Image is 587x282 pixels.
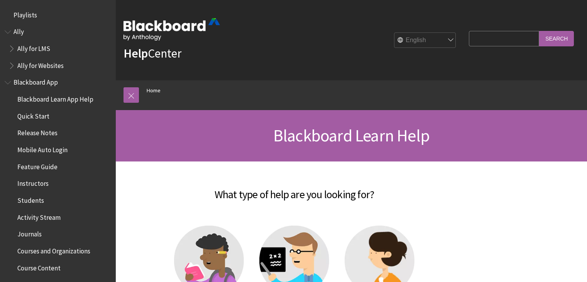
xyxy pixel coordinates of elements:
[5,8,111,22] nav: Book outline for Playlists
[17,160,58,171] span: Feature Guide
[539,31,574,46] input: Search
[273,125,430,146] span: Blackboard Learn Help
[123,177,465,202] h2: What type of help are you looking for?
[17,59,64,70] span: Ally for Websites
[17,93,93,103] span: Blackboard Learn App Help
[5,25,111,72] nav: Book outline for Anthology Ally Help
[17,245,90,255] span: Courses and Organizations
[17,42,50,53] span: Ally for LMS
[17,228,42,238] span: Journals
[17,127,58,137] span: Release Notes
[17,143,68,154] span: Mobile Auto Login
[14,25,24,36] span: Ally
[14,8,37,19] span: Playlists
[394,33,456,48] select: Site Language Selector
[123,46,181,61] a: HelpCenter
[17,177,49,188] span: Instructors
[17,211,61,221] span: Activity Stream
[17,194,44,204] span: Students
[147,86,161,95] a: Home
[17,262,61,272] span: Course Content
[17,110,49,120] span: Quick Start
[123,18,220,41] img: Blackboard by Anthology
[14,76,58,87] span: Blackboard App
[123,46,148,61] strong: Help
